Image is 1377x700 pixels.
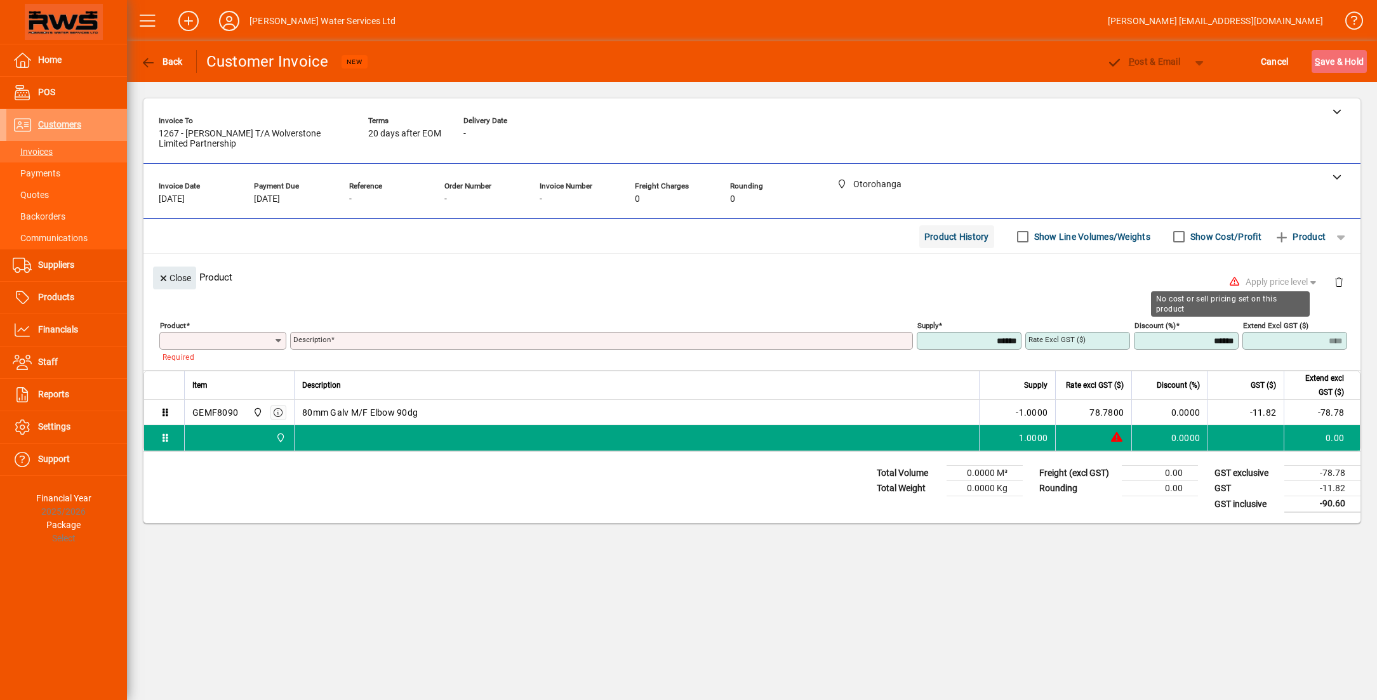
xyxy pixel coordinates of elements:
[38,260,74,270] span: Suppliers
[38,324,78,334] span: Financials
[947,466,1023,481] td: 0.0000 M³
[209,10,249,32] button: Profile
[38,357,58,367] span: Staff
[1107,56,1180,67] span: ost & Email
[1207,400,1284,425] td: -11.82
[46,520,81,530] span: Package
[1243,321,1308,330] mat-label: Extend excl GST ($)
[6,314,127,346] a: Financials
[1315,56,1320,67] span: S
[1028,335,1086,344] mat-label: Rate excl GST ($)
[1324,276,1354,287] app-page-header-button: Delete
[1019,432,1048,444] span: 1.0000
[1032,230,1150,243] label: Show Line Volumes/Weights
[1131,400,1207,425] td: 0.0000
[1208,481,1284,496] td: GST
[1122,481,1198,496] td: 0.00
[870,466,947,481] td: Total Volume
[444,194,447,204] span: -
[1246,275,1319,289] span: Apply price level
[1284,481,1360,496] td: -11.82
[1324,267,1354,297] button: Delete
[38,55,62,65] span: Home
[150,272,199,283] app-page-header-button: Close
[1241,271,1324,294] button: Apply price level
[1063,406,1124,419] div: 78.7800
[463,129,466,139] span: -
[153,267,196,289] button: Close
[1033,466,1122,481] td: Freight (excl GST)
[1134,321,1176,330] mat-label: Discount (%)
[13,168,60,178] span: Payments
[1024,378,1048,392] span: Supply
[1284,425,1360,451] td: 0.00
[1261,51,1289,72] span: Cancel
[38,389,69,399] span: Reports
[1251,378,1276,392] span: GST ($)
[1157,378,1200,392] span: Discount (%)
[6,227,127,249] a: Communications
[924,227,989,247] span: Product History
[38,292,74,302] span: Products
[1292,371,1344,399] span: Extend excl GST ($)
[1066,378,1124,392] span: Rate excl GST ($)
[1129,56,1134,67] span: P
[6,249,127,281] a: Suppliers
[143,254,1360,300] div: Product
[1108,11,1323,31] div: [PERSON_NAME] [EMAIL_ADDRESS][DOMAIN_NAME]
[730,194,735,204] span: 0
[6,141,127,162] a: Invoices
[1151,291,1310,317] div: No cost or sell pricing set on this product
[302,406,418,419] span: 80mm Galv M/F Elbow 90dg
[302,378,341,392] span: Description
[1284,466,1360,481] td: -78.78
[159,194,185,204] span: [DATE]
[1188,230,1261,243] label: Show Cost/Profit
[38,454,70,464] span: Support
[6,282,127,314] a: Products
[13,233,88,243] span: Communications
[6,184,127,206] a: Quotes
[1312,50,1367,73] button: Save & Hold
[635,194,640,204] span: 0
[38,87,55,97] span: POS
[254,194,280,204] span: [DATE]
[1258,50,1292,73] button: Cancel
[192,378,208,392] span: Item
[249,406,264,419] span: Otorohanga
[1208,496,1284,512] td: GST inclusive
[293,335,331,344] mat-label: Description
[158,268,191,289] span: Close
[1336,3,1361,44] a: Knowledge Base
[347,58,363,66] span: NEW
[349,194,352,204] span: -
[159,129,349,149] span: 1267 - [PERSON_NAME] T/A Wolverstone Limited Partnership
[6,411,127,443] a: Settings
[249,11,396,31] div: [PERSON_NAME] Water Services Ltd
[13,190,49,200] span: Quotes
[1131,425,1207,451] td: 0.0000
[368,129,441,139] span: 20 days after EOM
[540,194,542,204] span: -
[160,321,186,330] mat-label: Product
[168,10,209,32] button: Add
[192,406,238,419] div: GEMF8090
[1284,400,1360,425] td: -78.78
[917,321,938,330] mat-label: Supply
[38,421,70,432] span: Settings
[13,211,65,221] span: Backorders
[947,481,1023,496] td: 0.0000 Kg
[1284,496,1360,512] td: -90.60
[137,50,186,73] button: Back
[6,77,127,109] a: POS
[272,431,287,445] span: Otorohanga
[6,162,127,184] a: Payments
[13,147,53,157] span: Invoices
[206,51,329,72] div: Customer Invoice
[163,350,276,363] mat-error: Required
[140,56,183,67] span: Back
[6,379,127,411] a: Reports
[919,225,994,248] button: Product History
[1208,466,1284,481] td: GST exclusive
[38,119,81,129] span: Customers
